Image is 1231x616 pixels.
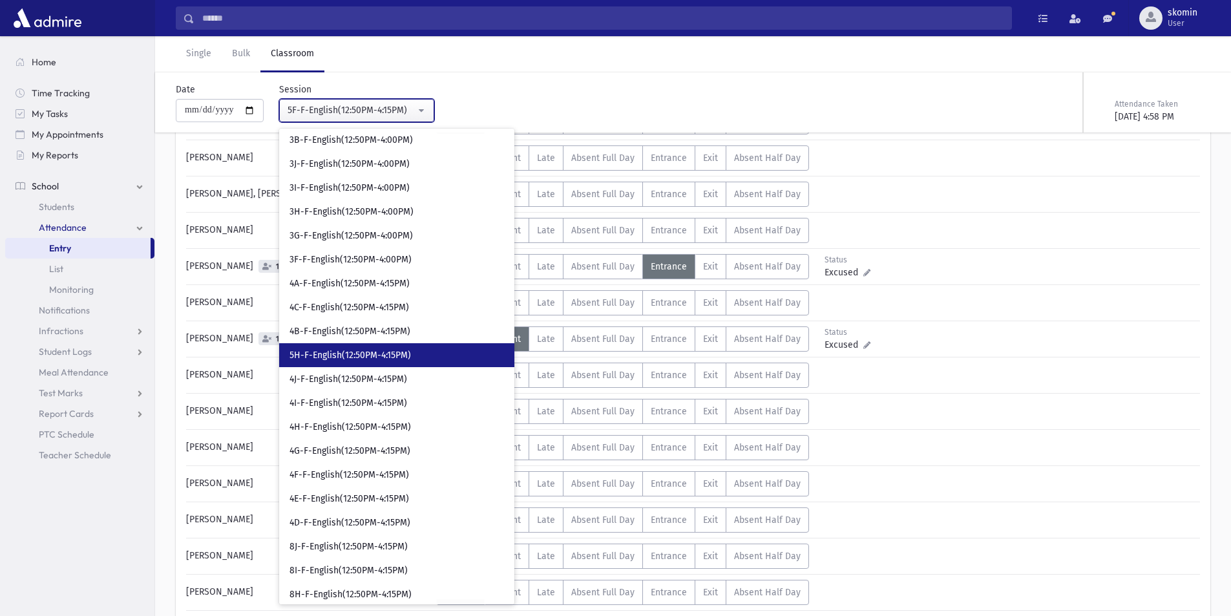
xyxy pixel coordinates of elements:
[703,334,718,345] span: Exit
[703,261,718,272] span: Exit
[436,544,809,569] div: AttTypes
[537,442,555,453] span: Late
[651,442,687,453] span: Entrance
[651,478,687,489] span: Entrance
[825,326,882,338] div: Status
[39,222,87,233] span: Attendance
[289,277,410,290] span: 4A-F-English(12:50PM-4:15PM)
[195,6,1011,30] input: Search
[537,587,555,598] span: Late
[39,346,92,357] span: Student Logs
[32,180,59,192] span: School
[180,182,436,207] div: [PERSON_NAME], [PERSON_NAME]
[571,297,635,308] span: Absent Full Day
[32,87,90,99] span: Time Tracking
[5,362,154,383] a: Meal Attendance
[260,36,324,72] a: Classroom
[571,370,635,381] span: Absent Full Day
[5,145,154,165] a: My Reports
[39,366,109,378] span: Meal Attendance
[180,145,436,171] div: [PERSON_NAME]
[703,225,718,236] span: Exit
[571,551,635,562] span: Absent Full Day
[39,201,74,213] span: Students
[537,478,555,489] span: Late
[537,370,555,381] span: Late
[537,406,555,417] span: Late
[39,429,94,440] span: PTC Schedule
[436,471,809,496] div: AttTypes
[703,478,718,489] span: Exit
[289,206,414,218] span: 3H-F-English(12:50PM-4:00PM)
[5,424,154,445] a: PTC Schedule
[734,297,801,308] span: Absent Half Day
[176,36,222,72] a: Single
[289,588,412,601] span: 8H-F-English(12:50PM-4:15PM)
[5,383,154,403] a: Test Marks
[436,399,809,424] div: AttTypes
[180,363,436,388] div: [PERSON_NAME]
[703,515,718,526] span: Exit
[1115,110,1208,123] div: [DATE] 4:58 PM
[1168,8,1197,18] span: skomin
[39,408,94,420] span: Report Cards
[289,325,410,338] span: 4B-F-English(12:50PM-4:15PM)
[734,406,801,417] span: Absent Half Day
[32,149,78,161] span: My Reports
[289,540,408,553] span: 8J-F-English(12:50PM-4:15PM)
[5,217,154,238] a: Attendance
[571,225,635,236] span: Absent Full Day
[703,406,718,417] span: Exit
[537,515,555,526] span: Late
[180,290,436,315] div: [PERSON_NAME]
[537,189,555,200] span: Late
[289,469,409,482] span: 4F-F-English(12:50PM-4:15PM)
[1115,98,1208,110] div: Attendance Taken
[571,406,635,417] span: Absent Full Day
[289,421,411,434] span: 4H-F-English(12:50PM-4:15PM)
[571,515,635,526] span: Absent Full Day
[289,182,410,195] span: 3I-F-English(12:50PM-4:00PM)
[180,254,436,279] div: [PERSON_NAME]
[180,399,436,424] div: [PERSON_NAME]
[279,99,434,122] button: 5F-F-English(12:50PM-4:15PM)
[703,370,718,381] span: Exit
[703,153,718,164] span: Exit
[537,153,555,164] span: Late
[288,103,416,117] div: 5F-F-English(12:50PM-4:15PM)
[651,551,687,562] span: Entrance
[825,338,863,352] span: Excused
[273,335,282,343] span: 1
[180,326,436,352] div: [PERSON_NAME]
[273,262,282,271] span: 1
[537,261,555,272] span: Late
[436,145,809,171] div: AttTypes
[651,261,687,272] span: Entrance
[651,189,687,200] span: Entrance
[5,52,154,72] a: Home
[571,442,635,453] span: Absent Full Day
[734,478,801,489] span: Absent Half Day
[436,435,809,460] div: AttTypes
[5,83,154,103] a: Time Tracking
[32,108,68,120] span: My Tasks
[571,478,635,489] span: Absent Full Day
[571,334,635,345] span: Absent Full Day
[571,261,635,272] span: Absent Full Day
[180,507,436,533] div: [PERSON_NAME]
[180,580,436,605] div: [PERSON_NAME]
[651,515,687,526] span: Entrance
[180,544,436,569] div: [PERSON_NAME]
[436,363,809,388] div: AttTypes
[5,403,154,424] a: Report Cards
[537,551,555,562] span: Late
[5,341,154,362] a: Student Logs
[734,261,801,272] span: Absent Half Day
[289,134,413,147] span: 3B-F-English(12:50PM-4:00PM)
[537,334,555,345] span: Late
[5,124,154,145] a: My Appointments
[289,445,410,458] span: 4G-F-English(12:50PM-4:15PM)
[39,449,111,461] span: Teacher Schedule
[49,242,71,254] span: Entry
[1168,18,1197,28] span: User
